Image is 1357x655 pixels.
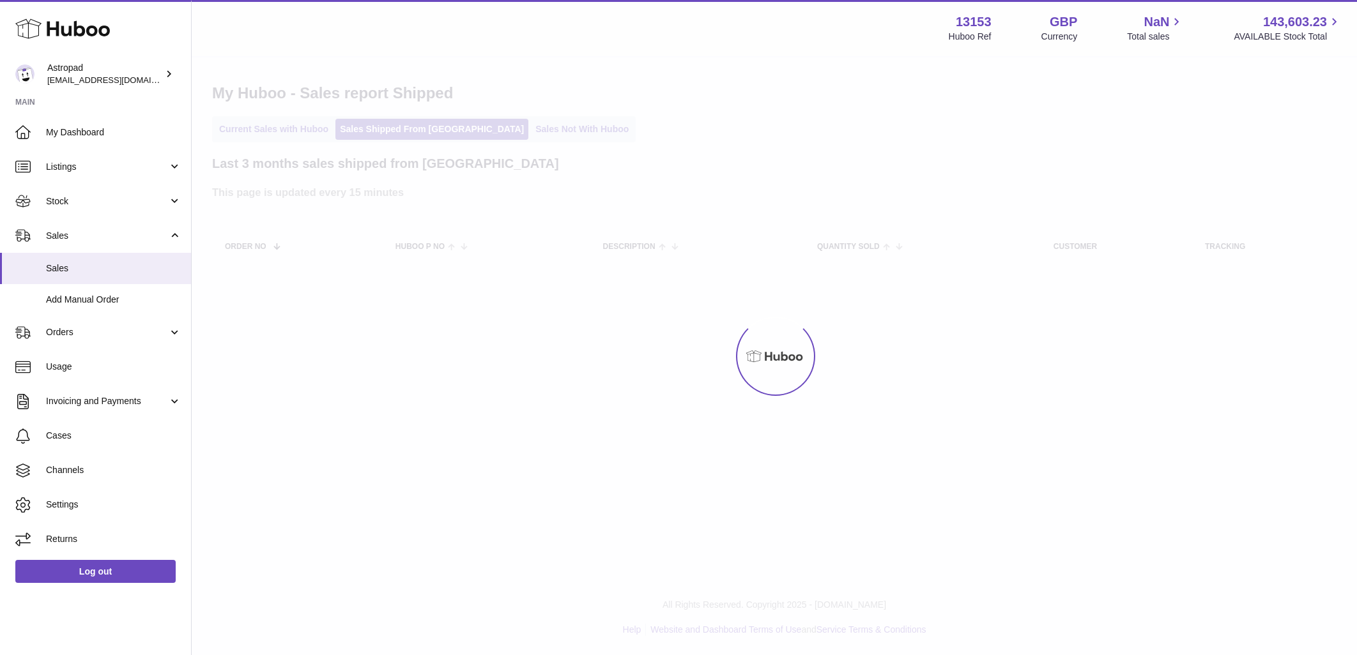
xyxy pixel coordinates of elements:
span: Sales [46,262,181,275]
span: NaN [1144,13,1169,31]
span: 143,603.23 [1263,13,1327,31]
span: Usage [46,361,181,373]
span: Total sales [1127,31,1184,43]
img: internalAdmin-13153@internal.huboo.com [15,64,34,84]
span: Listings [46,161,168,173]
span: Sales [46,230,168,242]
div: Astropad [47,62,162,86]
span: [EMAIL_ADDRESS][DOMAIN_NAME] [47,75,188,85]
span: Add Manual Order [46,294,181,306]
a: NaN Total sales [1127,13,1184,43]
div: Currency [1041,31,1078,43]
strong: GBP [1050,13,1077,31]
a: 143,603.23 AVAILABLE Stock Total [1234,13,1342,43]
span: Channels [46,464,181,476]
span: Settings [46,499,181,511]
span: Returns [46,533,181,545]
a: Log out [15,560,176,583]
span: Invoicing and Payments [46,395,168,407]
span: Cases [46,430,181,442]
span: AVAILABLE Stock Total [1234,31,1342,43]
div: Huboo Ref [949,31,992,43]
span: My Dashboard [46,126,181,139]
span: Orders [46,326,168,338]
span: Stock [46,195,168,207]
strong: 13153 [956,13,992,31]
